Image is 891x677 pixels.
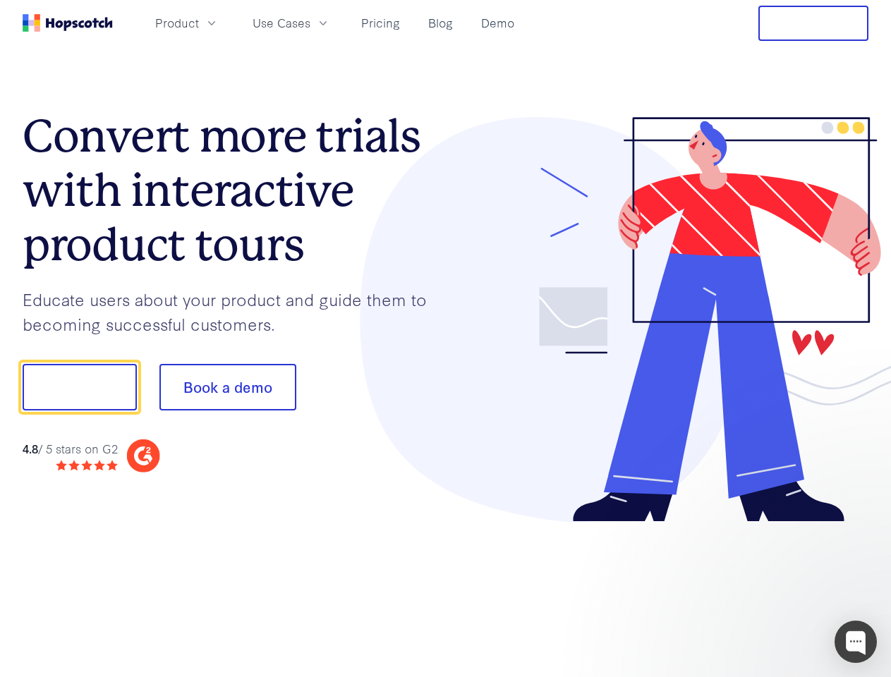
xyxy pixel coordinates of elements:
button: Book a demo [159,364,296,410]
strong: 4.8 [23,440,38,456]
a: Demo [475,11,520,35]
span: Product [155,14,199,32]
button: Show me! [23,364,137,410]
a: Home [23,14,113,32]
h1: Convert more trials with interactive product tours [23,109,446,272]
button: Product [147,11,227,35]
a: Pricing [356,11,406,35]
a: Blog [423,11,459,35]
button: Free Trial [758,6,868,41]
div: / 5 stars on G2 [23,440,118,458]
button: Use Cases [244,11,339,35]
p: Educate users about your product and guide them to becoming successful customers. [23,287,446,336]
span: Use Cases [253,14,310,32]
